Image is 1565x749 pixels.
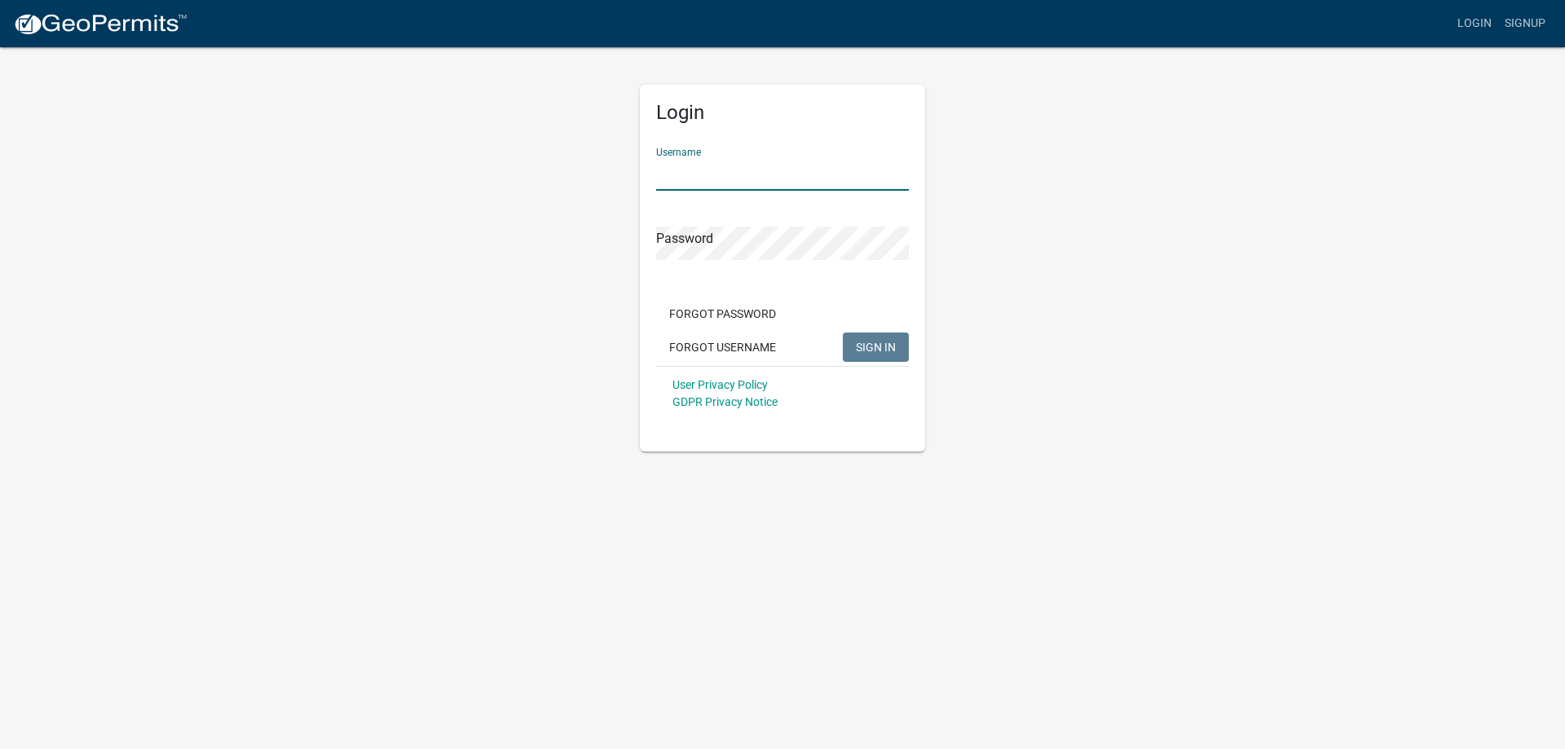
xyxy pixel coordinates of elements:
span: SIGN IN [856,340,896,353]
button: Forgot Username [656,333,789,362]
a: Signup [1498,8,1552,39]
a: Login [1451,8,1498,39]
button: Forgot Password [656,299,789,328]
a: User Privacy Policy [672,378,768,391]
h5: Login [656,101,909,125]
a: GDPR Privacy Notice [672,395,778,408]
button: SIGN IN [843,333,909,362]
